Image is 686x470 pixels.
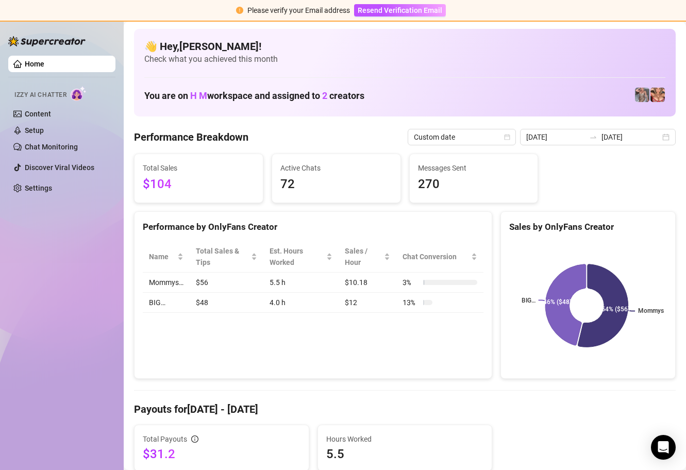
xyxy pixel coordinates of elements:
[196,245,249,268] span: Total Sales & Tips
[638,308,668,315] text: Mommys…
[509,220,667,234] div: Sales by OnlyFans Creator
[143,446,300,462] span: $31.2
[403,277,419,288] span: 3 %
[358,6,442,14] span: Resend Verification Email
[263,293,339,313] td: 4.0 h
[134,130,248,144] h4: Performance Breakdown
[403,251,469,262] span: Chat Conversion
[270,245,324,268] div: Est. Hours Worked
[418,162,530,174] span: Messages Sent
[143,273,190,293] td: Mommys…
[589,133,597,141] span: to
[149,251,175,262] span: Name
[190,90,207,101] span: H M
[8,36,86,46] img: logo-BBDzfeDw.svg
[191,435,198,443] span: info-circle
[143,220,483,234] div: Performance by OnlyFans Creator
[589,133,597,141] span: swap-right
[25,184,52,192] a: Settings
[354,4,446,16] button: Resend Verification Email
[14,90,66,100] span: Izzy AI Chatter
[143,433,187,445] span: Total Payouts
[190,273,263,293] td: $56
[280,175,392,194] span: 72
[280,162,392,174] span: Active Chats
[650,88,665,102] img: pennylondon
[143,175,255,194] span: $104
[263,273,339,293] td: 5.5 h
[396,241,483,273] th: Chat Conversion
[143,162,255,174] span: Total Sales
[25,110,51,118] a: Content
[25,163,94,172] a: Discover Viral Videos
[143,241,190,273] th: Name
[339,241,396,273] th: Sales / Hour
[247,5,350,16] div: Please verify your Email address
[144,39,665,54] h4: 👋 Hey, [PERSON_NAME] !
[601,131,660,143] input: End date
[236,7,243,14] span: exclamation-circle
[339,293,396,313] td: $12
[651,435,676,460] div: Open Intercom Messenger
[339,273,396,293] td: $10.18
[190,293,263,313] td: $48
[326,433,484,445] span: Hours Worked
[326,446,484,462] span: 5.5
[322,90,327,101] span: 2
[25,60,44,68] a: Home
[526,131,585,143] input: Start date
[71,86,87,101] img: AI Chatter
[418,175,530,194] span: 270
[25,126,44,135] a: Setup
[403,297,419,308] span: 13 %
[635,88,649,102] img: pennylondonvip
[134,402,676,416] h4: Payouts for [DATE] - [DATE]
[25,143,78,151] a: Chat Monitoring
[504,134,510,140] span: calendar
[144,54,665,65] span: Check what you achieved this month
[143,293,190,313] td: BIG…
[345,245,382,268] span: Sales / Hour
[190,241,263,273] th: Total Sales & Tips
[144,90,364,102] h1: You are on workspace and assigned to creators
[414,129,510,145] span: Custom date
[522,297,536,304] text: BIG…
